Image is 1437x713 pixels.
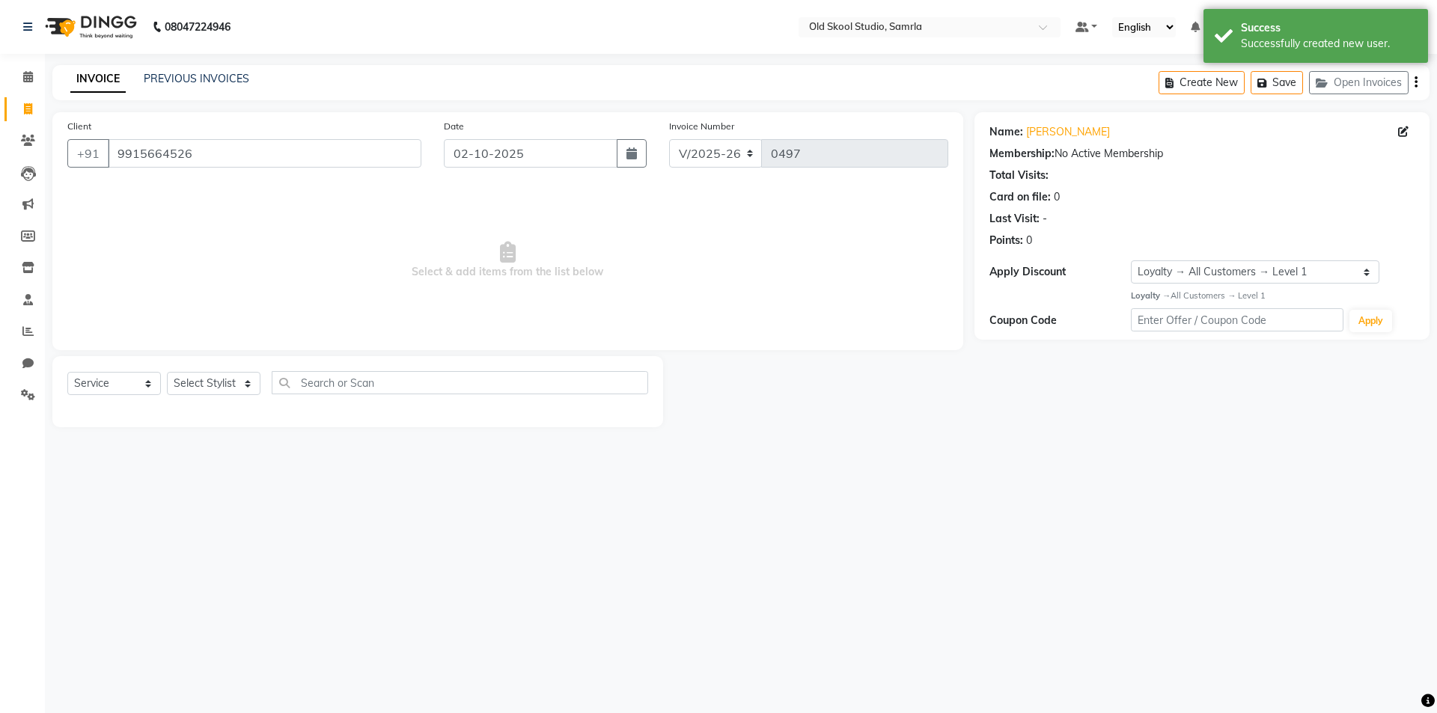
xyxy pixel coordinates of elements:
div: Membership: [989,146,1055,162]
div: - [1043,211,1047,227]
div: Success [1241,20,1417,36]
a: PREVIOUS INVOICES [144,72,249,85]
input: Search or Scan [272,371,648,394]
div: Successfully created new user. [1241,36,1417,52]
div: Apply Discount [989,264,1131,280]
input: Enter Offer / Coupon Code [1131,308,1343,331]
div: All Customers → Level 1 [1131,290,1415,302]
button: Create New [1159,71,1245,94]
a: [PERSON_NAME] [1026,124,1110,140]
strong: Loyalty → [1131,290,1171,301]
label: Invoice Number [669,120,734,133]
div: Total Visits: [989,168,1049,183]
button: Open Invoices [1309,71,1409,94]
b: 08047224946 [165,6,231,48]
button: Apply [1349,310,1392,332]
span: Select & add items from the list below [67,186,948,335]
div: Name: [989,124,1023,140]
div: 0 [1054,189,1060,205]
div: Card on file: [989,189,1051,205]
div: No Active Membership [989,146,1415,162]
div: 0 [1026,233,1032,248]
input: Search by Name/Mobile/Email/Code [108,139,421,168]
label: Client [67,120,91,133]
div: Coupon Code [989,313,1131,328]
div: Points: [989,233,1023,248]
a: INVOICE [70,66,126,93]
div: Last Visit: [989,211,1040,227]
label: Date [444,120,464,133]
img: logo [38,6,141,48]
button: Save [1251,71,1303,94]
button: +91 [67,139,109,168]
